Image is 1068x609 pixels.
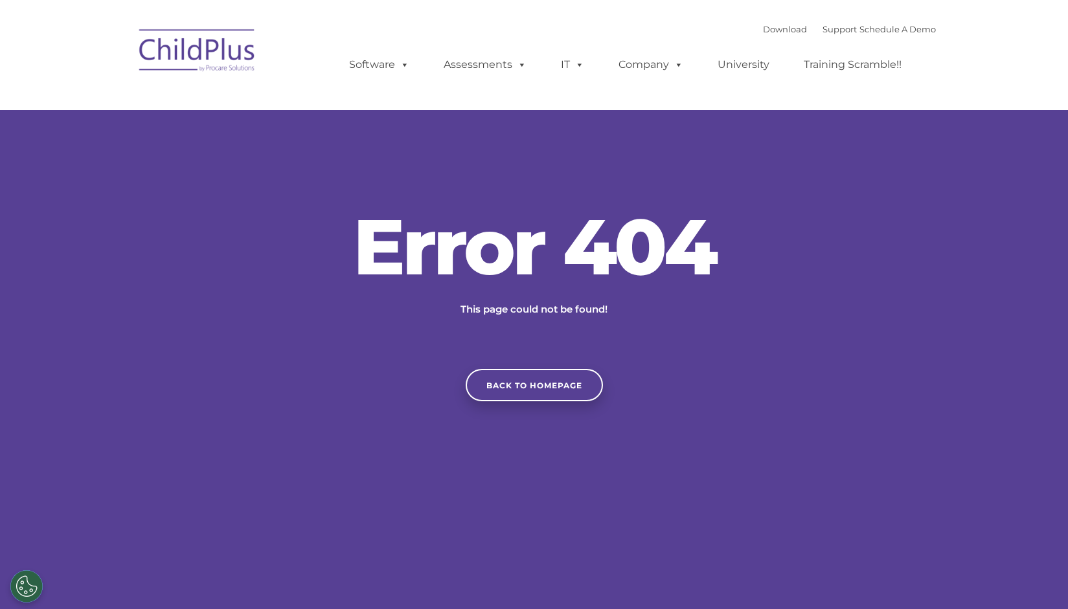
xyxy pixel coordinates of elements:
a: Schedule A Demo [859,24,936,34]
a: IT [548,52,597,78]
img: ChildPlus by Procare Solutions [133,20,262,85]
a: Training Scramble!! [791,52,915,78]
p: This page could not be found! [398,302,670,317]
a: Back to homepage [466,369,603,401]
a: Software [336,52,422,78]
a: Company [606,52,696,78]
a: University [705,52,782,78]
h2: Error 404 [340,208,729,285]
font: | [763,24,936,34]
a: Support [823,24,857,34]
button: Cookies Settings [10,570,43,603]
a: Download [763,24,807,34]
a: Assessments [431,52,540,78]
